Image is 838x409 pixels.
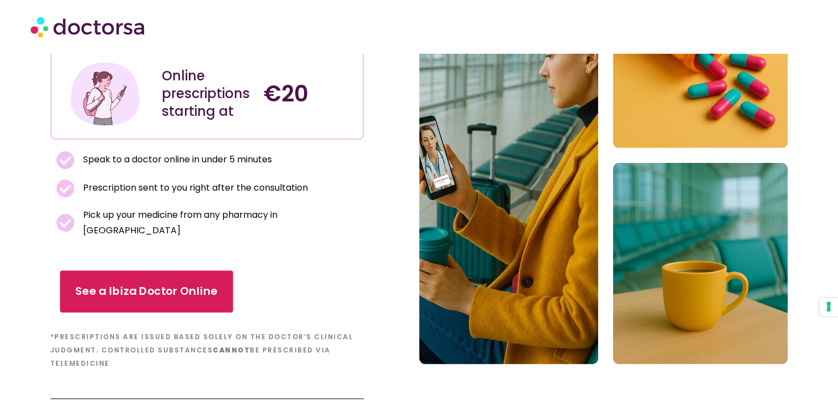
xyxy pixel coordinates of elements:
[75,283,218,299] span: See a Ibiza Doctor Online
[264,80,354,107] h4: €20
[60,270,233,313] a: See a Ibiza Doctor Online
[69,58,141,130] img: Illustration depicting a young woman in a casual outfit, engaged with her smartphone. She has a p...
[80,152,272,167] span: Speak to a doctor online in under 5 minutes
[819,298,838,316] button: Your consent preferences for tracking technologies
[80,180,308,196] span: Prescription sent to you right after the consultation
[162,67,253,120] div: Online prescriptions starting at
[213,345,250,355] b: cannot
[80,207,358,238] span: Pick up your medicine from any pharmacy in [GEOGRAPHIC_DATA]
[50,330,364,370] h6: *Prescriptions are issued based solely on the doctor’s clinical judgment. Controlled substances b...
